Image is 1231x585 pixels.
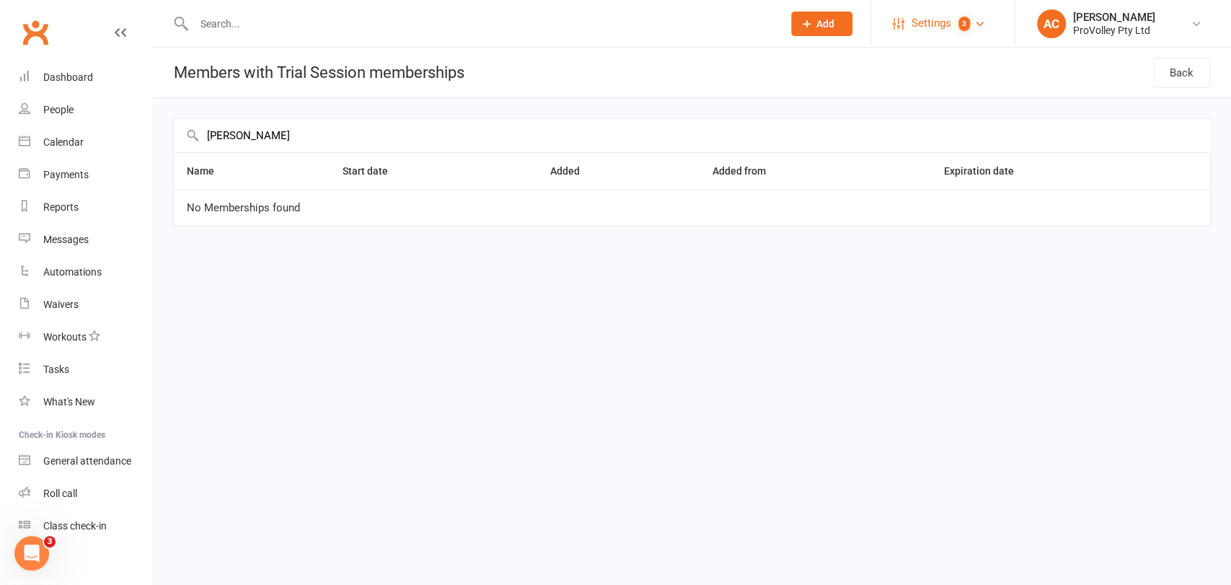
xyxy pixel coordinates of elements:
a: Back [1153,58,1210,88]
div: Class check-in [43,520,107,532]
th: Name [174,153,330,190]
div: Calendar [43,136,84,148]
div: ProVolley Pty Ltd [1073,24,1155,37]
span: Add [816,18,834,30]
div: Waivers [43,299,79,310]
td: No Memberships found [174,190,1210,226]
div: What's New [43,396,95,408]
div: General attendance [43,455,131,467]
input: Search by contact name [174,119,1210,152]
a: Dashboard [19,61,152,94]
th: Expiration date [930,153,1210,190]
a: Workouts [19,321,152,353]
th: Added from [700,153,931,190]
div: Workouts [43,331,87,343]
div: [PERSON_NAME] [1073,11,1155,24]
span: 3 [958,17,970,31]
h1: Members with Trial Session memberships [153,48,464,97]
a: Tasks [19,353,152,386]
button: Add [791,12,852,36]
a: Automations [19,256,152,289]
a: Class kiosk mode [19,510,152,542]
a: Calendar [19,126,152,159]
div: Payments [43,169,89,180]
div: Reports [43,201,79,213]
a: Roll call [19,478,152,510]
a: Messages [19,224,152,256]
a: Payments [19,159,152,191]
div: Automations [43,266,102,278]
div: AC [1037,9,1066,38]
span: Settings [912,7,951,40]
a: Clubworx [17,14,53,50]
th: Added [537,153,699,190]
a: General attendance kiosk mode [19,445,152,478]
a: What's New [19,386,152,418]
span: 3 [44,536,56,547]
input: Search... [190,14,772,34]
a: Waivers [19,289,152,321]
div: Roll call [43,488,77,499]
div: Tasks [43,364,69,375]
div: Dashboard [43,71,93,83]
a: People [19,94,152,126]
div: Messages [43,234,89,245]
div: People [43,104,74,115]
th: Start date [330,153,538,190]
a: Reports [19,191,152,224]
iframe: Intercom live chat [14,536,49,571]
